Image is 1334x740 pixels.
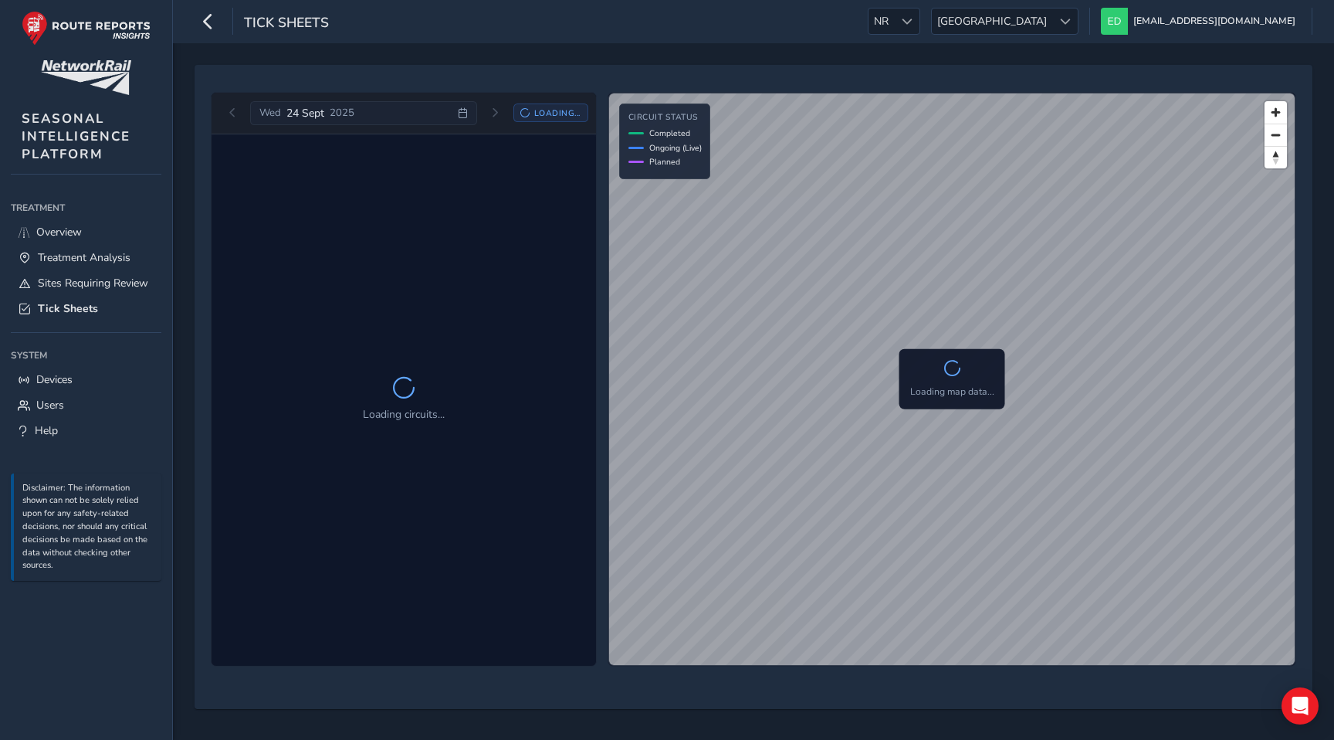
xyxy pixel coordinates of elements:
[38,301,98,316] span: Tick Sheets
[1265,101,1287,124] button: Zoom in
[628,113,702,123] h4: Circuit Status
[609,93,1295,665] canvas: Map
[244,13,329,35] span: Tick Sheets
[35,423,58,438] span: Help
[649,142,702,154] span: Ongoing (Live)
[11,245,161,270] a: Treatment Analysis
[286,106,324,121] span: 24 Sept
[36,372,73,387] span: Devices
[36,398,64,412] span: Users
[11,344,161,367] div: System
[38,276,148,290] span: Sites Requiring Review
[1101,8,1301,35] button: [EMAIL_ADDRESS][DOMAIN_NAME]
[36,225,82,239] span: Overview
[534,107,581,119] span: Loading...
[22,11,151,46] img: rr logo
[11,296,161,321] a: Tick Sheets
[41,60,131,95] img: customer logo
[11,196,161,219] div: Treatment
[11,392,161,418] a: Users
[38,250,130,265] span: Treatment Analysis
[1133,8,1295,35] span: [EMAIL_ADDRESS][DOMAIN_NAME]
[11,418,161,443] a: Help
[932,8,1052,34] span: [GEOGRAPHIC_DATA]
[1101,8,1128,35] img: diamond-layout
[1265,146,1287,168] button: Reset bearing to north
[649,127,690,139] span: Completed
[363,406,445,423] p: Loading circuits...
[11,219,161,245] a: Overview
[22,482,154,573] p: Disclaimer: The information shown can not be solely relied upon for any safety-related decisions,...
[868,8,894,34] span: NR
[330,106,354,120] span: 2025
[1282,687,1319,725] div: Open Intercom Messenger
[649,156,680,168] span: Planned
[259,106,281,120] span: Wed
[1265,124,1287,146] button: Zoom out
[22,110,130,163] span: SEASONAL INTELLIGENCE PLATFORM
[910,385,994,399] p: Loading map data...
[11,270,161,296] a: Sites Requiring Review
[11,367,161,392] a: Devices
